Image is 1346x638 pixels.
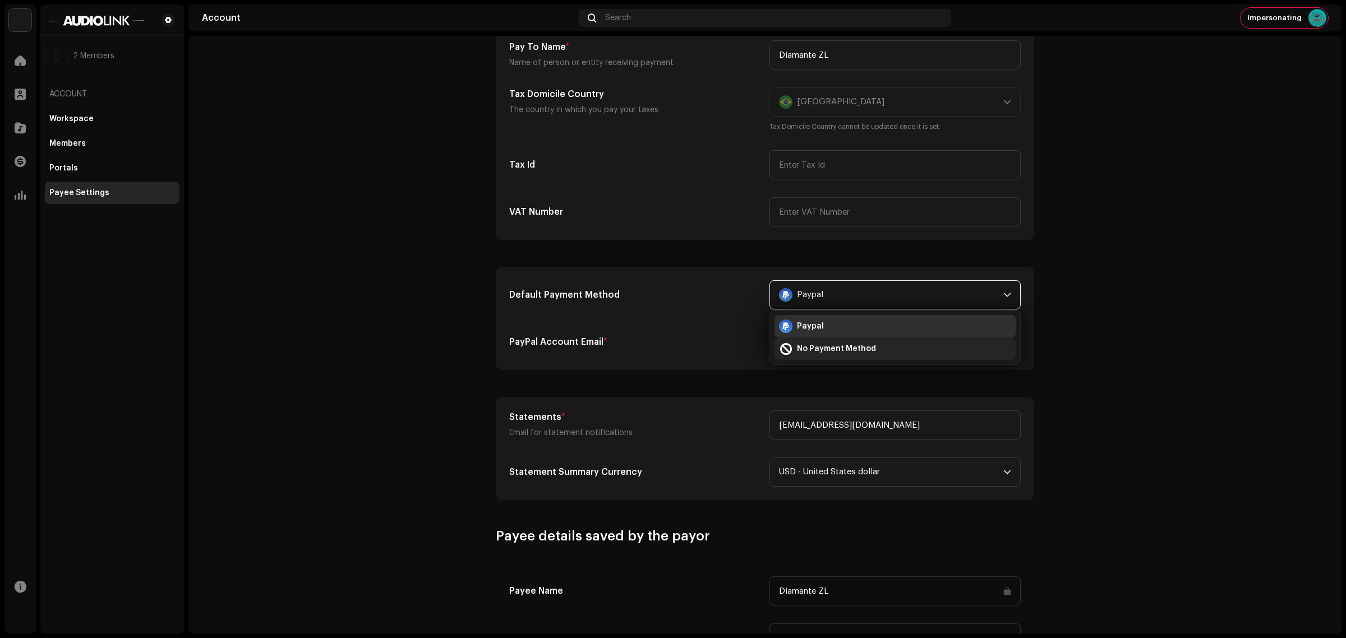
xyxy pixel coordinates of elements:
span: Paypal [779,281,1003,309]
span: Search [605,13,631,22]
div: Members [49,139,86,148]
p: Name of person or entity receiving payment [509,56,760,70]
div: dropdown trigger [1003,281,1011,309]
div: Portals [49,164,78,173]
span: Paypal [797,281,823,309]
div: dropdown trigger [1003,458,1011,486]
h5: Tax Id [509,158,760,172]
div: Workspace [49,114,94,123]
ul: Option List [770,311,1020,364]
h5: VAT Number [509,205,760,219]
img: 1601779f-85bc-4fc7-87b8-abcd1ae7544a [49,13,144,27]
small: Tax Domicile Country cannot be updated once it is set. [769,121,1021,132]
p: Email for statement notifications [509,426,760,440]
input: Enter VAT Number [769,197,1021,226]
div: Payee Settings [49,188,109,197]
h5: Payee Name [509,584,760,598]
img: 6d195596-35bc-4cc6-b0e2-8803f69e081f [45,49,58,63]
re-m-nav-item: Portals [45,157,179,179]
p: The country in which you pay your taxes [509,103,760,117]
h3: Payee details saved by the payor [496,527,1034,545]
h5: Default Payment Method [509,288,760,302]
re-a-nav-header: Account [45,81,179,108]
span: No Payment Method [797,343,876,354]
input: Enter Tax Id [769,150,1021,179]
li: Paypal [775,315,1016,338]
h5: Tax Domicile Country [509,87,760,101]
h5: Statements [509,410,760,424]
input: Enter name [769,40,1021,70]
h5: Pay To Name [509,40,760,54]
img: 6d195596-35bc-4cc6-b0e2-8803f69e081f [1308,9,1326,27]
span: 2 Members [73,52,114,61]
span: USD - United States dollar [779,458,1003,486]
span: Paypal [797,321,824,332]
div: Account [202,13,574,22]
img: 730b9dfe-18b5-4111-b483-f30b0c182d82 [9,9,31,31]
input: Enter email [769,410,1021,440]
img: 0ba84f16-5798-4c35-affb-ab1fe2b8839d [55,49,68,63]
span: Impersonating [1247,13,1302,22]
re-m-nav-item: Members [45,132,179,155]
h5: Statement Summary Currency [509,465,760,479]
re-m-nav-item: Payee Settings [45,182,179,204]
h5: PayPal Account Email [509,335,760,349]
li: No Payment Method [775,338,1016,360]
re-m-nav-item: Workspace [45,108,179,130]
